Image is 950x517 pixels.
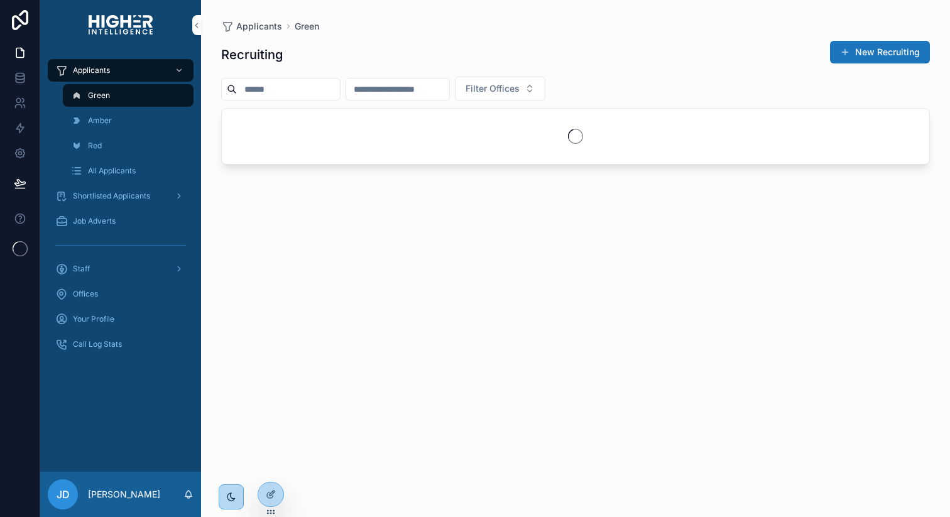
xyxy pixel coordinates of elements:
a: Red [63,134,194,157]
a: Staff [48,258,194,280]
a: Applicants [221,20,282,33]
span: Offices [73,289,98,299]
a: Job Adverts [48,210,194,232]
div: scrollable content [40,50,201,372]
img: App logo [89,15,153,35]
a: Shortlisted Applicants [48,185,194,207]
span: Amber [88,116,112,126]
span: JD [57,487,70,502]
span: Red [88,141,102,151]
a: Your Profile [48,308,194,330]
span: Job Adverts [73,216,116,226]
h1: Recruiting [221,46,283,63]
span: All Applicants [88,166,136,176]
span: Filter Offices [466,82,520,95]
span: Call Log Stats [73,339,122,349]
p: [PERSON_NAME] [88,488,160,501]
span: Applicants [73,65,110,75]
a: Green [63,84,194,107]
a: Call Log Stats [48,333,194,356]
a: Applicants [48,59,194,82]
a: Amber [63,109,194,132]
span: Your Profile [73,314,114,324]
span: Shortlisted Applicants [73,191,150,201]
span: Applicants [236,20,282,33]
a: All Applicants [63,160,194,182]
span: Green [88,90,110,101]
a: Green [295,20,319,33]
button: Select Button [455,77,545,101]
span: Staff [73,264,90,274]
button: New Recruiting [830,41,930,63]
a: Offices [48,283,194,305]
